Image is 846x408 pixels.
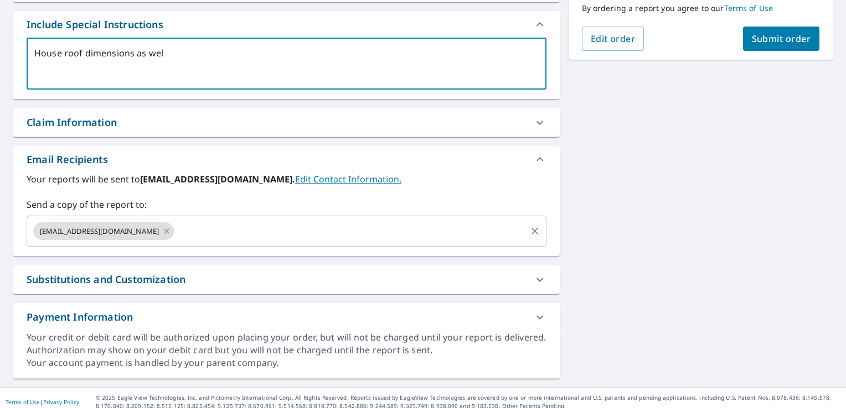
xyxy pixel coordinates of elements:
div: Include Special Instructions [13,11,560,38]
button: Submit order [743,27,820,51]
b: [EMAIL_ADDRESS][DOMAIN_NAME]. [140,173,295,185]
div: Email Recipients [27,152,108,167]
span: Edit order [591,33,636,45]
span: [EMAIL_ADDRESS][DOMAIN_NAME] [33,226,166,237]
div: Claim Information [13,108,560,137]
button: Clear [527,223,543,239]
a: Terms of Use [724,3,773,13]
div: Claim Information [27,115,117,130]
a: EditContactInfo [295,173,401,185]
div: Payment Information [13,303,560,331]
div: Your credit or debit card will be authorized upon placing your order, but will not be charged unt... [27,331,546,357]
label: Send a copy of the report to: [27,198,546,211]
div: Substitutions and Customization [27,272,185,287]
div: Payment Information [27,310,133,325]
div: Substitutions and Customization [13,265,560,294]
a: Terms of Use [6,398,40,406]
div: Include Special Instructions [27,17,163,32]
textarea: House roof dimensions as wel [34,48,539,80]
a: Privacy Policy [43,398,79,406]
p: By ordering a report you agree to our [582,3,819,13]
button: Edit order [582,27,644,51]
p: | [6,399,79,405]
span: Submit order [752,33,811,45]
div: Email Recipients [13,146,560,172]
div: [EMAIL_ADDRESS][DOMAIN_NAME] [33,222,174,240]
div: Your account payment is handled by your parent company. [27,357,546,369]
label: Your reports will be sent to [27,172,546,186]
